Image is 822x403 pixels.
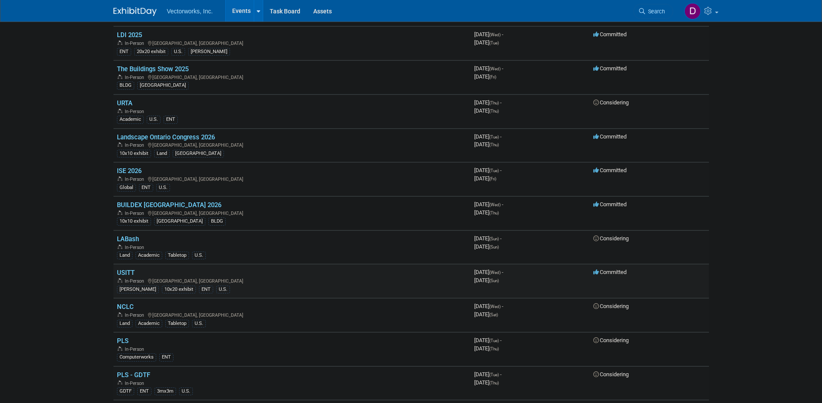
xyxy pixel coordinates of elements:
span: [DATE] [474,379,499,386]
span: [DATE] [474,65,503,72]
div: [GEOGRAPHIC_DATA], [GEOGRAPHIC_DATA] [117,39,467,46]
div: 10x10 exhibit [117,217,151,225]
span: (Tue) [489,372,499,377]
div: [GEOGRAPHIC_DATA] [154,217,205,225]
img: In-Person Event [117,176,123,181]
span: [DATE] [474,311,498,318]
a: LDI 2025 [117,31,142,39]
span: [DATE] [474,141,499,148]
span: - [500,167,501,173]
span: Committed [593,269,627,275]
a: Landscape Ontario Congress 2026 [117,133,215,141]
img: In-Person Event [117,41,123,45]
span: (Sun) [489,236,499,241]
span: (Thu) [489,101,499,105]
span: In-Person [125,245,147,250]
img: ExhibitDay [113,7,157,16]
div: ENT [159,353,173,361]
span: (Fri) [489,75,496,79]
div: Global [117,184,136,192]
div: 10x20 exhibit [162,286,196,293]
span: [DATE] [474,31,503,38]
span: In-Person [125,346,147,352]
span: (Wed) [489,66,501,71]
span: In-Person [125,278,147,284]
span: Considering [593,99,629,106]
span: - [502,31,503,38]
div: 3mx3m [154,387,176,395]
span: [DATE] [474,209,499,216]
span: [DATE] [474,99,501,106]
div: Land [154,150,170,157]
span: Vectorworks, Inc. [167,8,213,15]
a: LABash [117,235,139,243]
div: U.S. [171,48,185,56]
span: (Thu) [489,211,499,215]
img: In-Person Event [117,75,123,79]
div: U.S. [192,252,206,259]
div: Tabletop [165,252,189,259]
div: U.S. [147,116,161,123]
span: (Thu) [489,346,499,351]
span: (Tue) [489,135,499,139]
a: BUILDEX [GEOGRAPHIC_DATA] 2026 [117,201,221,209]
img: In-Person Event [117,381,123,385]
span: (Thu) [489,142,499,147]
div: BLDG [117,82,134,89]
span: Committed [593,65,627,72]
img: In-Person Event [117,312,123,317]
div: BLDG [208,217,226,225]
span: (Wed) [489,32,501,37]
span: In-Person [125,142,147,148]
div: Academic [135,252,162,259]
span: - [500,99,501,106]
span: (Sun) [489,278,499,283]
div: [GEOGRAPHIC_DATA], [GEOGRAPHIC_DATA] [117,311,467,318]
img: Donna Gail Spencer [684,3,701,19]
div: ENT [117,48,131,56]
span: - [502,65,503,72]
span: Committed [593,167,627,173]
a: The Buildings Show 2025 [117,65,189,73]
div: [GEOGRAPHIC_DATA], [GEOGRAPHIC_DATA] [117,73,467,80]
div: ENT [199,286,213,293]
span: [DATE] [474,73,496,80]
span: (Tue) [489,41,499,45]
span: In-Person [125,109,147,114]
span: (Wed) [489,304,501,309]
span: - [500,337,501,343]
span: Search [645,8,665,15]
div: Academic [135,320,162,327]
span: - [502,303,503,309]
div: [GEOGRAPHIC_DATA], [GEOGRAPHIC_DATA] [117,175,467,182]
div: U.S. [192,320,206,327]
span: In-Person [125,211,147,216]
span: [DATE] [474,133,501,140]
div: Tabletop [165,320,189,327]
span: [DATE] [474,277,499,283]
div: [GEOGRAPHIC_DATA], [GEOGRAPHIC_DATA] [117,141,467,148]
span: (Tue) [489,168,499,173]
div: GDTF [117,387,134,395]
span: [DATE] [474,235,501,242]
div: [PERSON_NAME] [117,286,159,293]
span: (Fri) [489,176,496,181]
div: ENT [164,116,178,123]
img: In-Person Event [117,211,123,215]
span: Considering [593,337,629,343]
span: Considering [593,235,629,242]
span: - [500,133,501,140]
div: ENT [139,184,153,192]
img: In-Person Event [117,142,123,147]
div: [GEOGRAPHIC_DATA] [173,150,224,157]
a: PLS [117,337,129,345]
span: (Sat) [489,312,498,317]
img: In-Person Event [117,278,123,283]
div: U.S. [216,286,230,293]
span: Committed [593,31,627,38]
a: URTA [117,99,132,107]
span: [DATE] [474,337,501,343]
div: Land [117,320,132,327]
span: [DATE] [474,345,499,352]
span: [DATE] [474,175,496,182]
